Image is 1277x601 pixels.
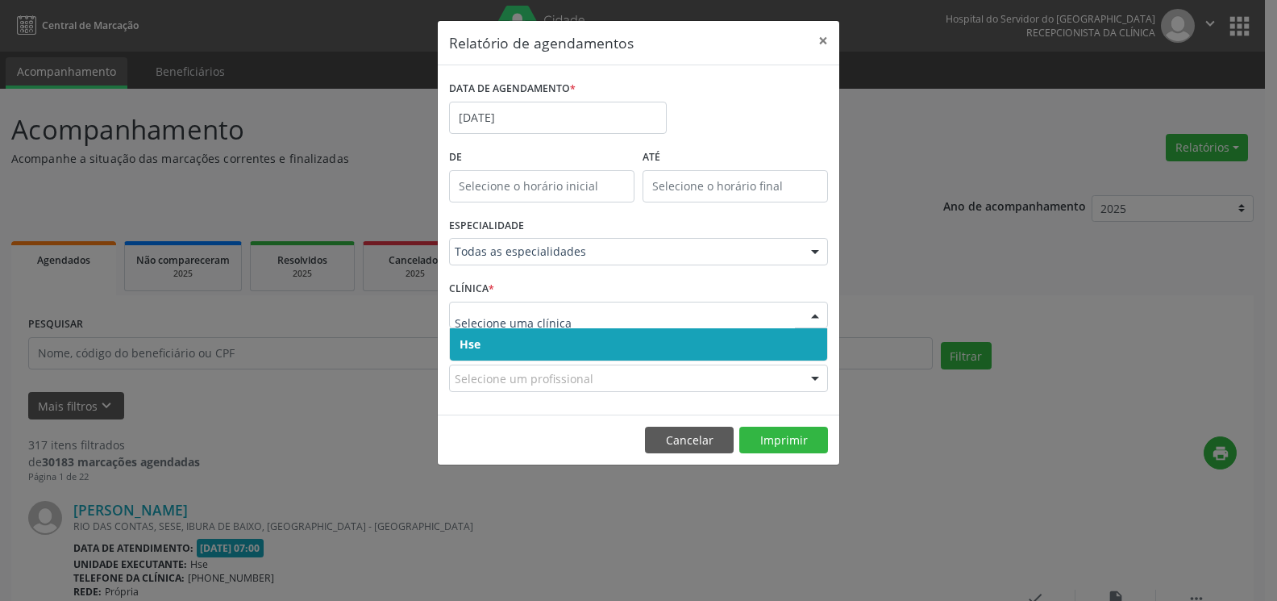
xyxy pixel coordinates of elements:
label: CLÍNICA [449,277,494,302]
button: Cancelar [645,427,734,454]
span: Todas as especialidades [455,244,795,260]
h5: Relatório de agendamentos [449,32,634,53]
input: Selecione uma clínica [455,307,795,340]
input: Selecione o horário inicial [449,170,634,202]
button: Close [807,21,839,61]
label: De [449,145,634,170]
input: Selecione uma data ou intervalo [449,102,667,134]
button: Imprimir [739,427,828,454]
label: ESPECIALIDADE [449,214,524,239]
label: DATA DE AGENDAMENTO [449,77,576,102]
span: Selecione um profissional [455,370,593,387]
label: ATÉ [643,145,828,170]
input: Selecione o horário final [643,170,828,202]
span: Hse [460,336,480,352]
